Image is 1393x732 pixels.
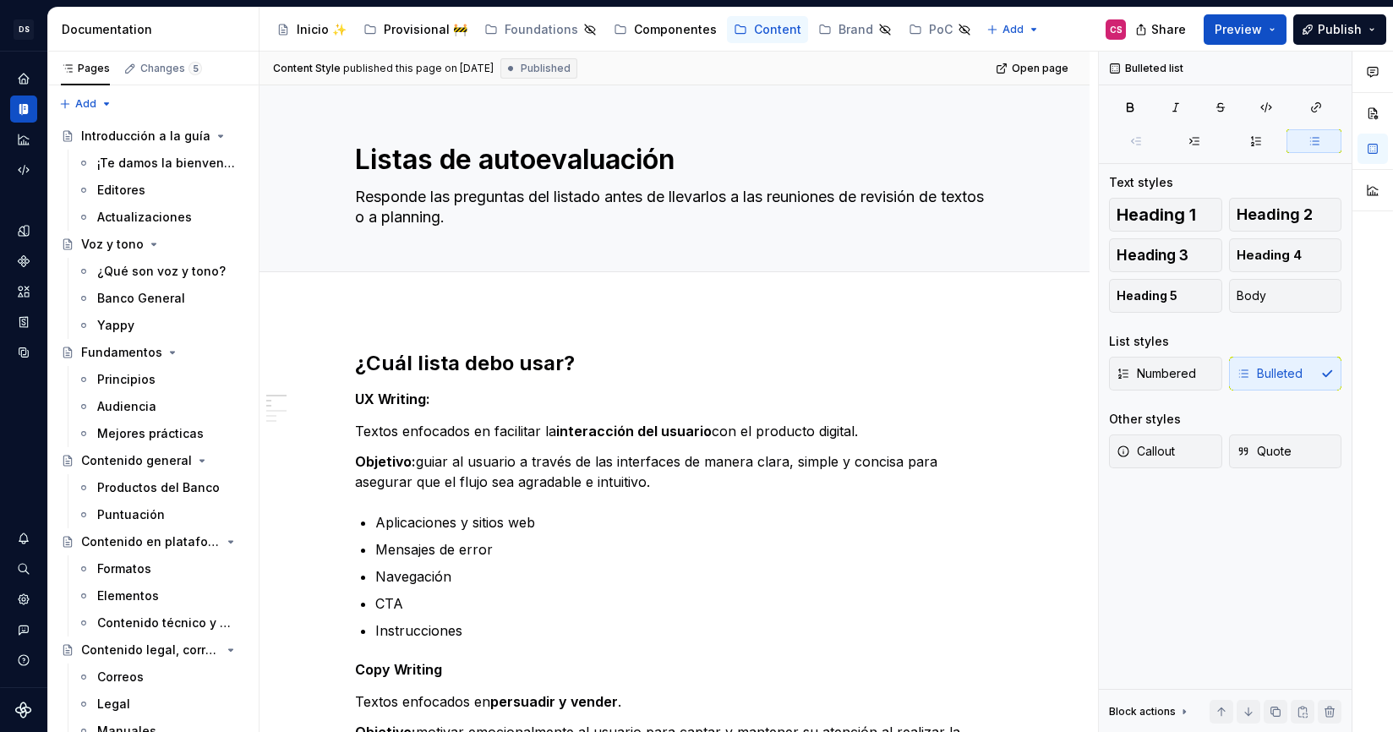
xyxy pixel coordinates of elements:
[62,21,252,38] div: Documentation
[521,62,571,75] span: Published
[1109,238,1222,272] button: Heading 3
[10,126,37,153] a: Analytics
[10,278,37,305] a: Assets
[97,209,192,226] div: Actualizaciones
[727,16,808,43] a: Content
[97,587,159,604] div: Elementos
[54,528,252,555] a: Contenido en plataformas
[839,21,873,38] div: Brand
[1293,14,1386,45] button: Publish
[81,642,221,658] div: Contenido legal, correos, manuales y otros
[70,582,252,609] a: Elementos
[1012,62,1068,75] span: Open page
[1002,23,1024,36] span: Add
[54,447,252,474] a: Contenido general
[70,258,252,285] a: ¿Qué son voz y tono?
[505,21,578,38] div: Foundations
[1151,21,1186,38] span: Share
[70,501,252,528] a: Puntuación
[70,555,252,582] a: Formatos
[352,139,991,180] textarea: Listas de autoevaluación
[1109,198,1222,232] button: Heading 1
[902,16,978,43] a: PoC
[70,366,252,393] a: Principios
[97,398,156,415] div: Audiencia
[10,586,37,613] a: Settings
[384,21,467,38] div: Provisional 🚧
[355,391,430,407] strong: UX Writing:
[15,702,32,718] svg: Supernova Logo
[1229,238,1342,272] button: Heading 4
[97,155,237,172] div: ¡Te damos la bienvenida! 🚀
[1109,279,1222,313] button: Heading 5
[811,16,899,43] a: Brand
[375,620,994,641] p: Instrucciones
[70,474,252,501] a: Productos del Banco
[97,182,145,199] div: Editores
[10,616,37,643] div: Contact support
[97,263,226,280] div: ¿Qué son voz y tono?
[10,65,37,92] a: Home
[81,344,162,361] div: Fundamentos
[10,96,37,123] div: Documentation
[70,691,252,718] a: Legal
[1318,21,1362,38] span: Publish
[1117,365,1196,382] span: Numbered
[14,19,34,40] div: DS
[188,62,202,75] span: 5
[270,13,978,46] div: Page tree
[1117,287,1177,304] span: Heading 5
[81,533,221,550] div: Contenido en plataformas
[270,16,353,43] a: Inicio ✨
[1109,333,1169,350] div: List styles
[3,11,44,47] button: DS
[478,16,604,43] a: Foundations
[1109,411,1181,428] div: Other styles
[352,183,991,231] textarea: Responde las preguntas del listado antes de llevarlos a las reuniones de revisión de textos o a p...
[70,420,252,447] a: Mejores prácticas
[375,539,994,560] p: Mensajes de error
[10,217,37,244] a: Design tokens
[70,312,252,339] a: Yappy
[375,593,994,614] p: CTA
[10,555,37,582] button: Search ⌘K
[1110,23,1123,36] div: CS
[10,525,37,552] button: Notifications
[1117,206,1196,223] span: Heading 1
[54,123,252,150] a: Introducción a la guía
[1237,443,1292,460] span: Quote
[70,150,252,177] a: ¡Te damos la bienvenida! 🚀
[10,339,37,366] a: Data sources
[1127,14,1197,45] button: Share
[355,350,994,377] h2: ¿Cuál lista debo usar?
[607,16,724,43] a: Componentes
[70,609,252,636] a: Contenido técnico y explicativo
[81,236,144,253] div: Voz y tono
[10,248,37,275] a: Components
[1109,434,1222,468] button: Callout
[981,18,1045,41] button: Add
[140,62,202,75] div: Changes
[10,309,37,336] div: Storybook stories
[991,57,1076,80] a: Open page
[10,156,37,183] a: Code automation
[54,92,117,116] button: Add
[343,62,494,75] div: published this page on [DATE]
[273,62,341,75] span: Content Style
[54,339,252,366] a: Fundamentos
[634,21,717,38] div: Componentes
[61,62,110,75] div: Pages
[1109,357,1222,391] button: Numbered
[81,128,210,145] div: Introducción a la guía
[97,560,151,577] div: Formatos
[97,669,144,686] div: Correos
[97,371,156,388] div: Principios
[1229,198,1342,232] button: Heading 2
